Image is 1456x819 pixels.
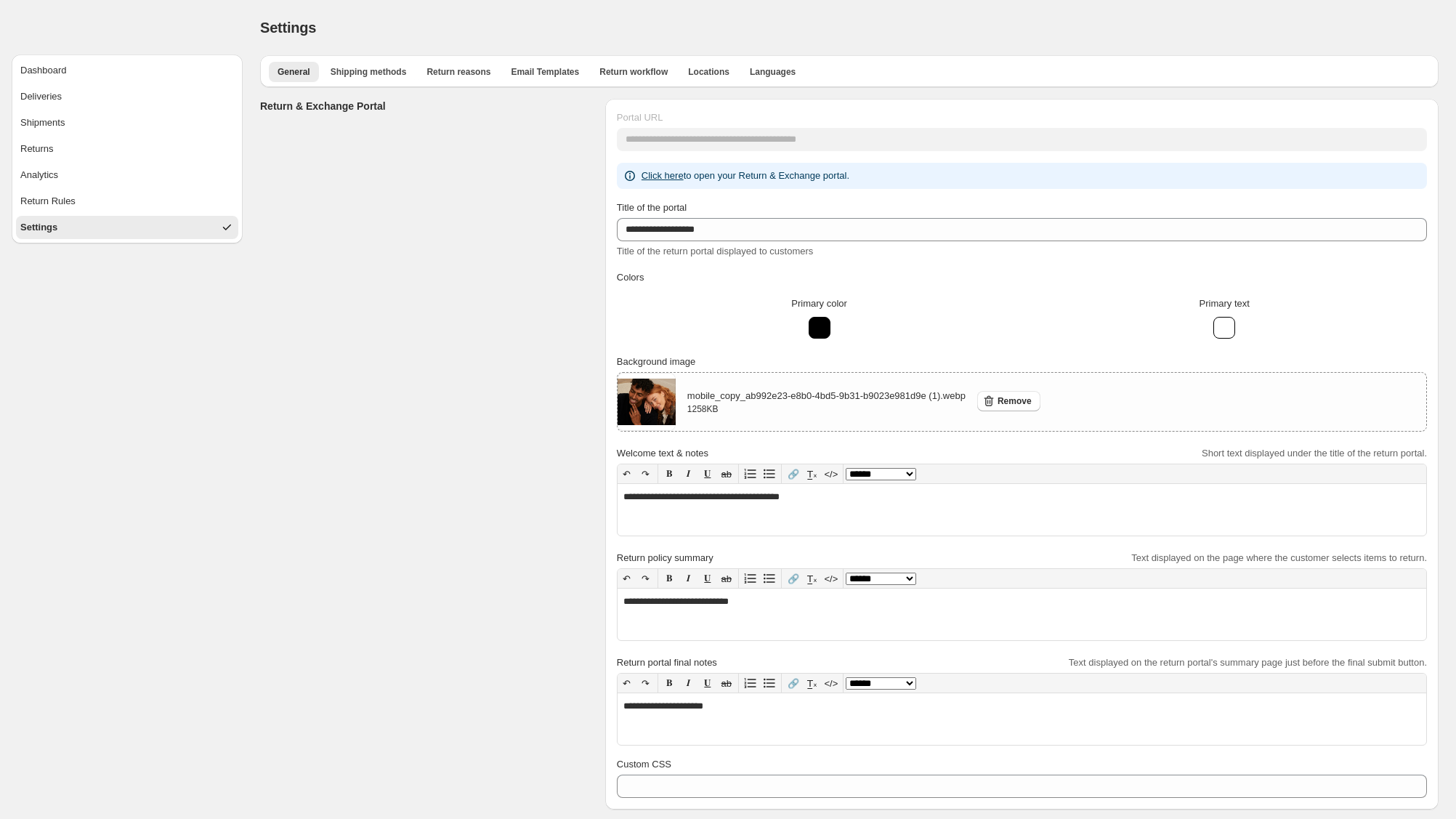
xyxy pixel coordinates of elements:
[617,657,717,668] span: Return portal final notes
[822,464,841,483] button: </>
[803,674,822,693] button: T̲ₓ
[784,569,803,588] button: 🔗
[679,464,698,483] button: 𝑰
[331,66,407,78] span: Shipping methods
[717,674,736,693] button: ab
[679,569,698,588] button: 𝑰
[642,170,849,181] span: to open your Return & Exchange portal.
[20,63,67,78] div: Dashboard
[617,552,713,563] span: Return policy summary
[16,164,238,187] button: Analytics
[687,389,966,415] div: mobile_copy_ab992e23-e8b0-4bd5-9b31-b9023e981d9e (1).webp
[784,674,803,693] button: 🔗
[760,674,779,693] button: Bullet list
[688,66,729,78] span: Locations
[20,168,58,182] div: Analytics
[698,569,717,588] button: 𝐔
[16,85,238,108] button: Deliveries
[599,66,668,78] span: Return workflow
[1131,552,1427,563] span: Text displayed on the page where the customer selects items to return.
[617,246,813,257] span: Title of the return portal displayed to customers
[20,142,54,156] div: Returns
[617,272,644,283] span: Colors
[704,677,711,688] span: 𝐔
[741,674,760,693] button: Numbered list
[511,66,579,78] span: Email Templates
[16,216,238,239] button: Settings
[618,569,636,588] button: ↶
[642,170,684,181] a: Click here
[760,464,779,483] button: Bullet list
[704,573,711,584] span: 𝐔
[660,674,679,693] button: 𝐁
[704,468,711,479] span: 𝐔
[721,469,732,480] s: ab
[741,569,760,588] button: Numbered list
[617,356,695,367] span: Background image
[16,59,238,82] button: Dashboard
[721,678,732,689] s: ab
[822,674,841,693] button: </>
[660,569,679,588] button: 𝐁
[618,464,636,483] button: ↶
[278,66,310,78] span: General
[20,89,62,104] div: Deliveries
[16,111,238,134] button: Shipments
[20,116,65,130] div: Shipments
[16,190,238,213] button: Return Rules
[803,569,822,588] button: T̲ₓ
[618,674,636,693] button: ↶
[1202,448,1427,459] span: Short text displayed under the title of the return portal.
[698,464,717,483] button: 𝐔
[750,66,796,78] span: Languages
[977,391,1040,411] button: Remove
[822,569,841,588] button: </>
[660,464,679,483] button: 𝐁
[998,395,1032,407] span: Remove
[636,464,655,483] button: ↷
[679,674,698,693] button: 𝑰
[784,464,803,483] button: 🔗
[698,674,717,693] button: 𝐔
[803,464,822,483] button: T̲ₓ
[1069,657,1427,668] span: Text displayed on the return portal's summary page just before the final submit button.
[721,573,732,584] s: ab
[717,464,736,483] button: ab
[791,298,847,309] span: Primary color
[16,137,238,161] button: Returns
[617,112,663,123] span: Portal URL
[636,674,655,693] button: ↷
[20,194,76,209] div: Return Rules
[617,759,671,770] span: Custom CSS
[636,569,655,588] button: ↷
[617,202,687,213] span: Title of the portal
[260,20,316,36] span: Settings
[426,66,490,78] span: Return reasons
[260,99,594,113] h3: Return & Exchange Portal
[687,403,966,415] p: 1258 KB
[617,448,708,459] span: Welcome text & notes
[20,220,57,235] div: Settings
[760,569,779,588] button: Bullet list
[1200,298,1250,309] span: Primary text
[741,464,760,483] button: Numbered list
[717,569,736,588] button: ab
